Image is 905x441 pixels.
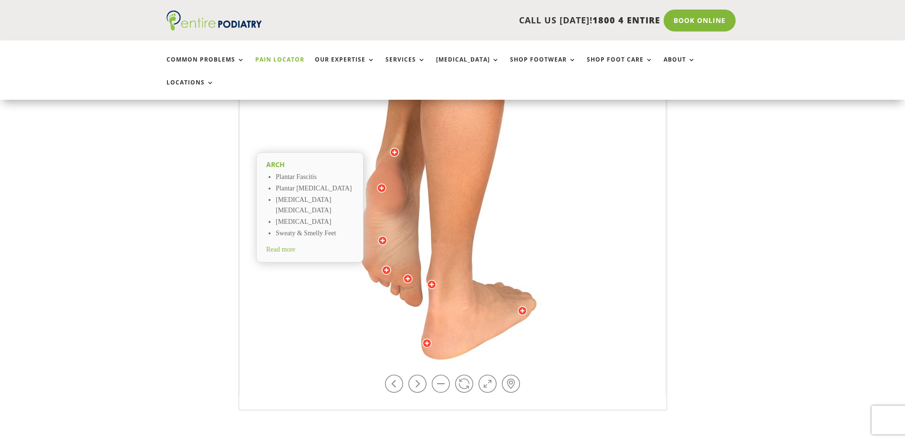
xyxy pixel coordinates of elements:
[299,14,660,27] p: CALL US [DATE]!
[664,10,736,31] a: Book Online
[276,195,354,217] li: [MEDICAL_DATA] [MEDICAL_DATA]
[502,375,520,393] a: Hot-spots on / off
[315,56,375,77] a: Our Expertise
[166,10,262,31] img: logo (1)
[408,375,426,393] a: Rotate right
[587,56,653,77] a: Shop Foot Care
[455,375,473,393] a: Play / Stop
[266,160,354,169] h2: Arch
[166,79,214,100] a: Locations
[166,23,262,32] a: Entire Podiatry
[256,152,364,252] a: Arch Plantar Fascitis Plantar [MEDICAL_DATA] [MEDICAL_DATA] [MEDICAL_DATA] [MEDICAL_DATA] Sweaty ...
[479,375,497,393] a: Full Screen on / off
[166,56,245,77] a: Common Problems
[276,217,354,228] li: [MEDICAL_DATA]
[664,56,696,77] a: About
[385,375,403,393] a: Rotate left
[385,56,426,77] a: Services
[432,375,450,393] a: Zoom in / out
[276,183,354,195] li: Plantar [MEDICAL_DATA]
[266,246,295,253] span: Read more
[436,56,499,77] a: [MEDICAL_DATA]
[255,56,304,77] a: Pain Locator
[593,14,660,26] span: 1800 4 ENTIRE
[510,56,576,77] a: Shop Footwear
[276,228,354,240] li: Sweaty & Smelly Feet
[276,172,354,183] li: Plantar Fascitis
